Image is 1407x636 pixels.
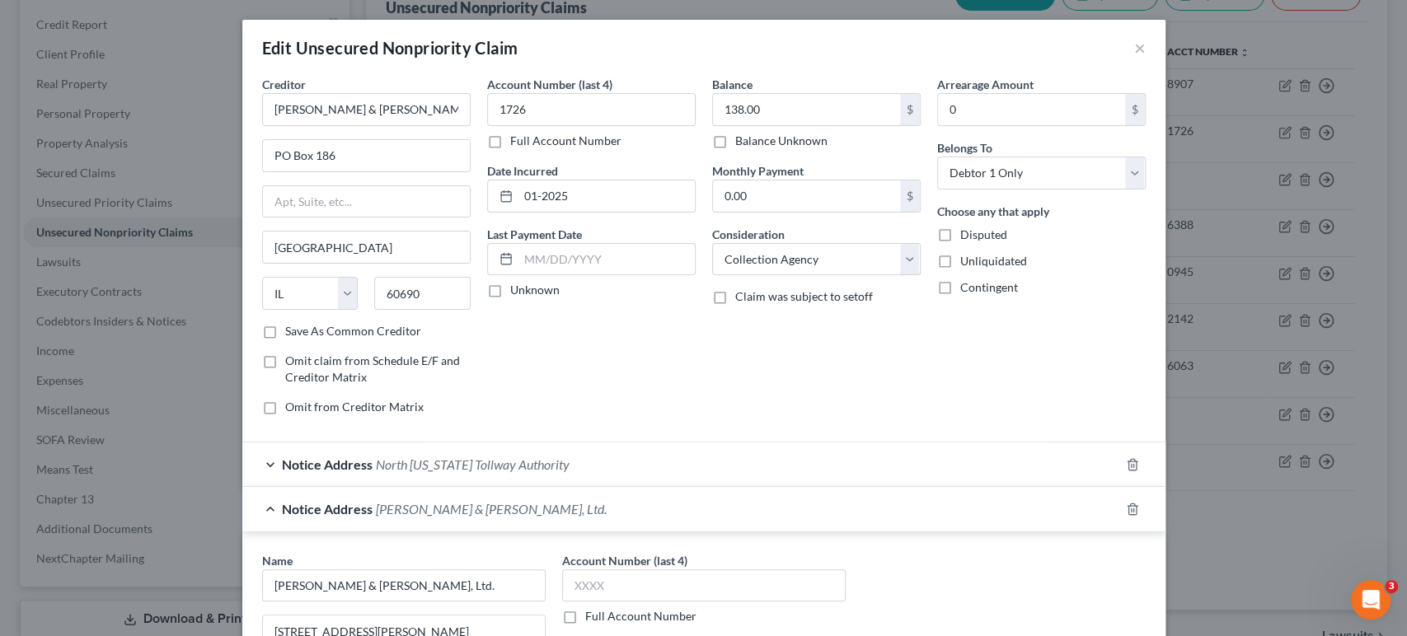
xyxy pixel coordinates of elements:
div: $ [900,94,920,125]
div: $ [1125,94,1145,125]
span: North [US_STATE] Tollway Authority [376,456,570,472]
span: Disputed [960,227,1007,241]
input: MM/DD/YYYY [518,180,695,212]
span: Notice Address [282,501,373,517]
input: Enter city... [263,231,470,263]
label: Account Number (last 4) [562,552,687,569]
button: × [1134,38,1146,58]
input: Search creditor by name... [262,93,471,126]
span: Notice Address [282,456,373,472]
input: 0.00 [713,180,900,212]
label: Full Account Number [510,133,621,149]
label: Full Account Number [585,608,696,624]
label: Arrearage Amount [937,76,1034,93]
span: Omit from Creditor Matrix [285,400,424,414]
input: Search by name... [262,569,546,602]
span: Claim was subject to setoff [735,289,873,303]
span: Omit claim from Schedule E/F and Creditor Matrix [285,353,460,384]
label: Last Payment Date [487,226,582,243]
span: Belongs To [937,141,992,155]
input: Enter zip... [374,277,471,310]
input: MM/DD/YYYY [518,244,695,275]
label: Date Incurred [487,162,558,180]
span: Unliquidated [960,254,1027,268]
input: Enter address... [263,140,470,171]
input: XXXX [562,569,846,602]
label: Balance [712,76,753,93]
span: Name [262,554,293,568]
div: Edit Unsecured Nonpriority Claim [262,36,518,59]
input: 0.00 [713,94,900,125]
iframe: Intercom live chat [1351,580,1391,620]
label: Consideration [712,226,785,243]
label: Choose any that apply [937,203,1049,220]
label: Unknown [510,282,560,298]
label: Monthly Payment [712,162,804,180]
span: 3 [1385,580,1398,593]
span: [PERSON_NAME] & [PERSON_NAME], Ltd. [376,501,607,517]
div: $ [900,180,920,212]
label: Balance Unknown [735,133,828,149]
input: Apt, Suite, etc... [263,186,470,217]
input: 0.00 [938,94,1125,125]
label: Save As Common Creditor [285,323,421,339]
input: XXXX [487,93,696,126]
span: Contingent [960,280,1018,294]
label: Account Number (last 4) [487,76,612,93]
span: Creditor [262,77,306,91]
